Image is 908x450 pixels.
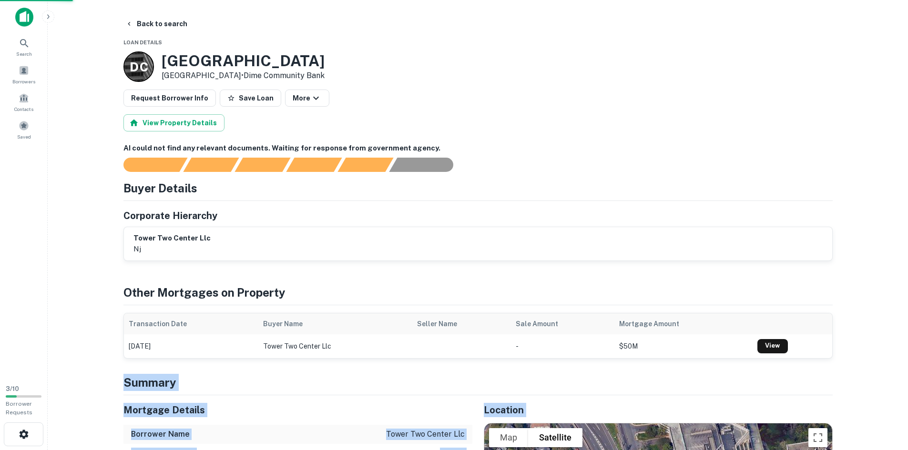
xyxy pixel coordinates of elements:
span: Borrowers [12,78,35,85]
div: Sending borrower request to AI... [112,158,184,172]
div: Principals found, AI now looking for contact information... [286,158,342,172]
th: Sale Amount [511,313,614,334]
h4: Summary [123,374,833,391]
p: D C [130,58,147,76]
span: Borrower Requests [6,400,32,416]
h6: Borrower Name [131,429,190,440]
span: Contacts [14,105,33,113]
h6: tower two center llc [133,233,211,244]
iframe: Chat Widget [860,374,908,420]
a: Search [3,34,45,60]
th: Mortgage Amount [614,313,753,334]
img: capitalize-icon.png [15,8,33,27]
h5: Location [484,403,833,417]
h4: Buyer Details [123,180,197,197]
th: Seller Name [412,313,511,334]
button: Save Loan [220,90,281,107]
div: Your request is received and processing... [183,158,239,172]
th: Buyer Name [258,313,413,334]
div: Principals found, still searching for contact information. This may take time... [337,158,393,172]
button: Show street map [489,428,528,447]
a: Dime Community Bank [244,71,325,80]
h4: Other Mortgages on Property [123,284,833,301]
td: tower two center llc [258,334,413,358]
a: D C [123,51,154,82]
span: Search [16,50,32,58]
h6: AI could not find any relevant documents. Waiting for response from government agency. [123,143,833,154]
a: Borrowers [3,61,45,87]
p: [GEOGRAPHIC_DATA] • [162,70,325,81]
td: $50M [614,334,753,358]
a: Saved [3,117,45,142]
a: Contacts [3,89,45,115]
button: Toggle fullscreen view [808,428,827,447]
td: [DATE] [124,334,258,358]
button: Request Borrower Info [123,90,216,107]
td: - [511,334,614,358]
span: 3 / 10 [6,385,19,392]
div: AI fulfillment process complete. [389,158,465,172]
div: Documents found, AI parsing details... [235,158,290,172]
h5: Corporate Hierarchy [123,209,217,223]
button: Back to search [122,15,191,32]
span: Loan Details [123,40,162,45]
button: View Property Details [123,114,224,131]
button: Show satellite imagery [528,428,582,447]
h3: [GEOGRAPHIC_DATA] [162,52,325,70]
h5: Mortgage Details [123,403,472,417]
p: nj [133,243,211,255]
span: Saved [17,133,31,140]
button: More [285,90,329,107]
p: tower two center llc [386,429,465,440]
a: View [757,339,788,353]
th: Transaction Date [124,313,258,334]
